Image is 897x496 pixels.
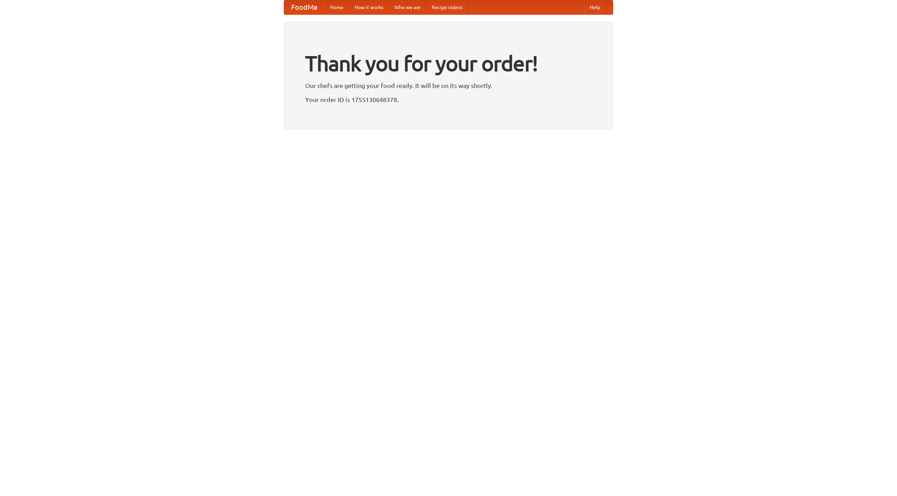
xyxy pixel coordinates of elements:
p: Your order ID is 1755130648378. [305,94,592,105]
h1: Thank you for your order! [305,47,592,80]
a: Help [584,0,606,14]
a: FoodMe [284,0,324,14]
a: Home [324,0,349,14]
a: How it works [349,0,389,14]
a: Who we are [389,0,426,14]
a: Recipe videos [426,0,468,14]
p: Our chefs are getting your food ready. It will be on its way shortly. [305,80,592,91]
